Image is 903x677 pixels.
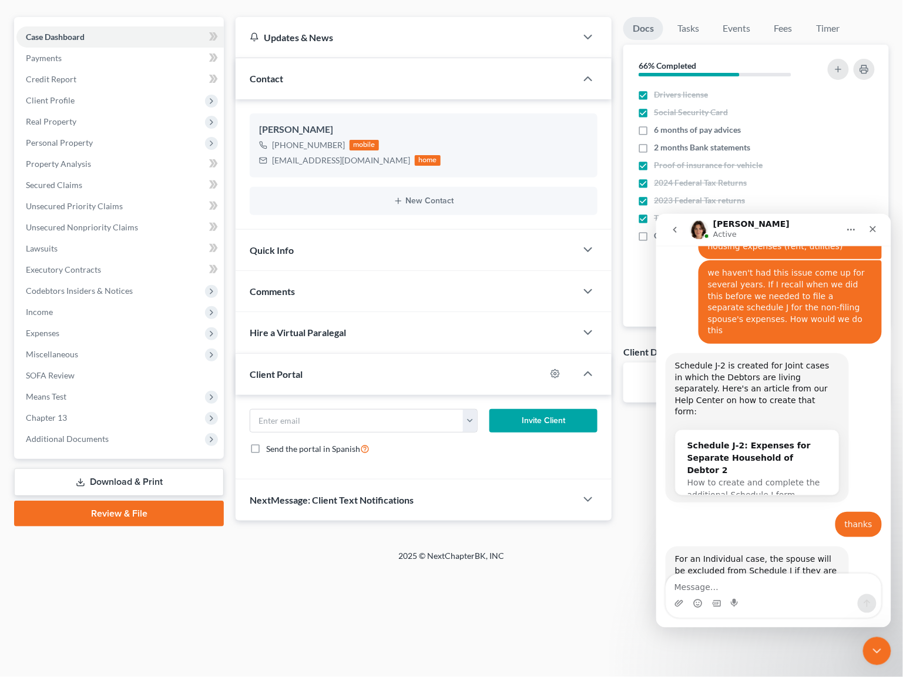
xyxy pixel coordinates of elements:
span: Proof of insurance for vehicle [654,159,763,171]
a: Review & File [14,501,224,527]
div: home [415,155,441,166]
span: Additional Documents [26,434,109,444]
div: Emma says… [9,333,226,418]
a: Executory Contracts [16,259,224,280]
span: Social Security Card [654,106,728,118]
a: Lawsuits [16,238,224,259]
a: Secured Claims [16,175,224,196]
span: Client Profile [26,95,75,105]
span: 2 months Bank statements [654,142,750,153]
div: For an Individual case, the spouse will be excluded from Schedule I if they are not living togeth... [9,333,193,393]
div: For an Individual case, the spouse will be excluded from Schedule I if they are not living togeth... [19,340,183,386]
a: SOFA Review [16,365,224,386]
span: Expenses [26,328,59,338]
a: Docs [623,17,663,40]
span: Real Property [26,116,76,126]
a: Tasks [668,17,709,40]
span: Drivers license [654,89,708,100]
button: Emoji picker [37,385,46,394]
div: 2025 © NextChapterBK, INC [117,550,787,571]
span: 2024 Federal Tax Returns [654,177,747,189]
button: Send a message… [202,380,220,399]
span: Client Portal [250,368,303,380]
span: Payments [26,53,62,63]
span: Contact [250,73,283,84]
a: Unsecured Priority Claims [16,196,224,217]
span: Quick Info [250,244,294,256]
div: Client Documents [623,346,699,358]
span: Hire a Virtual Paralegal [250,327,346,338]
button: Invite Client [489,409,597,433]
span: Send the portal in Spanish [266,444,360,454]
span: Case Dashboard [26,32,85,42]
div: [PHONE_NUMBER] [272,139,345,151]
span: SOFA Review [26,370,75,380]
span: Lawsuits [26,243,58,253]
span: 2023 Federal Tax returns [654,195,745,206]
span: Codebtors Insiders & Notices [26,286,133,296]
input: Enter email [250,410,464,432]
button: New Contact [259,196,588,206]
button: Upload attachment [18,385,28,394]
span: Personal Property [26,138,93,148]
a: Credit Report [16,69,224,90]
span: 6 months of pay advices [654,124,741,136]
span: Executory Contracts [26,264,101,274]
span: Means Test [26,391,66,401]
span: NextMessage: Client Text Notifications [250,494,414,505]
p: No client documents yet. [633,372,879,384]
span: Comments [250,286,295,297]
a: Property Analysis [16,153,224,175]
span: Tax assessment [654,212,709,224]
a: Download & Print [14,468,224,496]
span: Unsecured Nonpriority Claims [26,222,138,232]
strong: 66% Completed [639,61,696,71]
span: Property Analysis [26,159,91,169]
a: Unsecured Nonpriority Claims [16,217,224,238]
div: Updates & News [250,31,562,43]
button: Start recording [75,385,84,394]
iframe: Intercom live chat [656,214,891,628]
span: Chapter 13 [26,413,67,423]
button: Gif picker [56,385,65,394]
iframe: Intercom live chat [863,637,891,665]
span: Miscellaneous [26,349,78,359]
span: Credit Report [26,74,76,84]
div: mobile [350,140,379,150]
div: [EMAIL_ADDRESS][DOMAIN_NAME] [272,155,410,166]
span: Credit Counseling Certificate [654,230,759,242]
a: Events [713,17,760,40]
span: Secured Claims [26,180,82,190]
a: Timer [807,17,849,40]
a: Case Dashboard [16,26,224,48]
div: [PERSON_NAME] [259,123,588,137]
span: Income [26,307,53,317]
textarea: Message… [10,360,225,380]
a: Fees [764,17,802,40]
span: Unsecured Priority Claims [26,201,123,211]
a: Payments [16,48,224,69]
